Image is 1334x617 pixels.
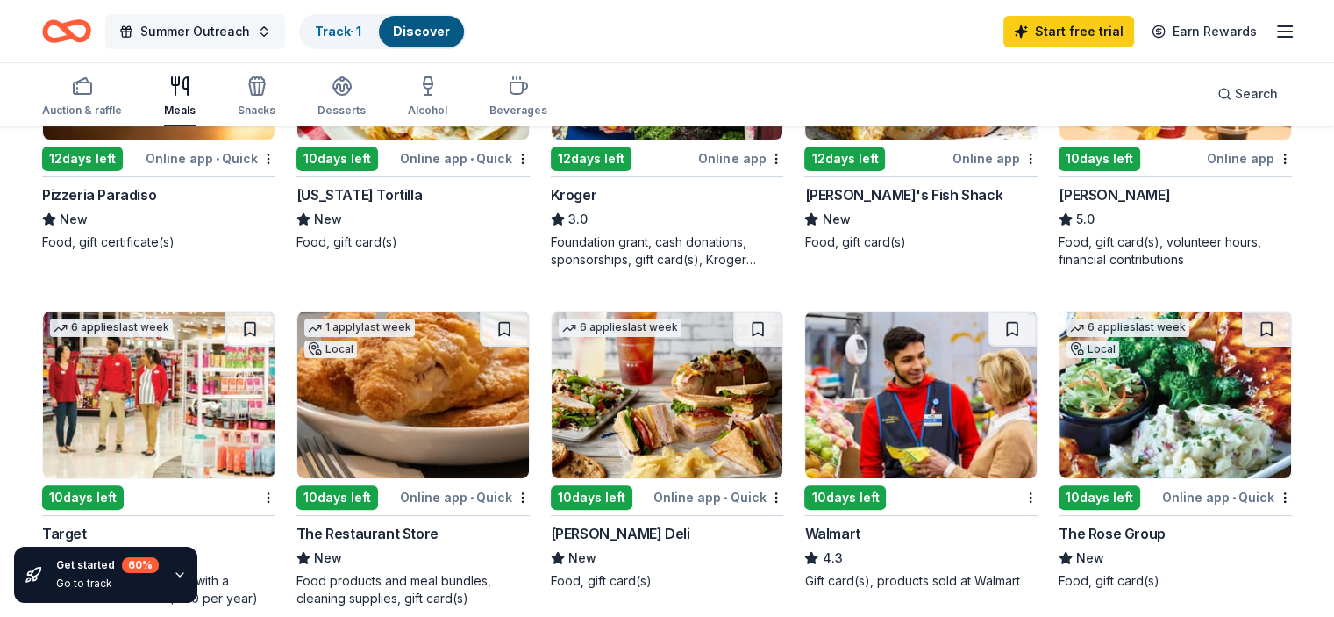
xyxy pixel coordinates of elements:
div: Local [1066,341,1119,358]
button: Auction & raffle [42,68,122,126]
div: 6 applies last week [50,319,173,337]
div: [US_STATE] Tortilla [296,184,422,205]
div: 6 applies last week [559,319,681,337]
span: New [314,548,342,569]
div: Go to track [56,577,159,591]
div: Meals [164,104,196,118]
img: Image for The Rose Group [1059,312,1291,478]
span: New [822,209,850,230]
div: The Restaurant Store [296,523,439,544]
div: The Rose Group [1059,523,1165,544]
div: 10 days left [1059,485,1140,510]
div: Online app Quick [653,486,783,508]
span: New [568,548,596,569]
div: Alcohol [408,104,447,118]
div: 10 days left [551,485,632,510]
div: Snacks [238,104,275,118]
div: Auction & raffle [42,104,122,118]
span: New [314,209,342,230]
span: • [1232,491,1236,505]
div: 12 days left [804,147,885,171]
a: Track· 1 [315,24,361,39]
div: [PERSON_NAME] Deli [551,523,690,544]
button: Alcohol [408,68,447,126]
div: Beverages [489,104,547,118]
span: New [1076,548,1104,569]
a: Start free trial [1003,16,1134,47]
span: 3.0 [568,209,588,230]
img: Image for Target [43,312,275,478]
div: 6 applies last week [1066,319,1189,337]
span: 5.0 [1076,209,1095,230]
div: Target [42,523,87,544]
span: Search [1235,83,1278,104]
div: Food, gift certificate(s) [42,233,275,251]
a: Earn Rewards [1141,16,1267,47]
div: Food, gift card(s) [551,572,784,590]
a: Image for The Rose Group6 applieslast weekLocal10days leftOnline app•QuickThe Rose GroupNewFood, ... [1059,311,1292,590]
div: Online app [952,147,1038,169]
span: • [724,491,727,505]
div: Online app Quick [1162,486,1292,508]
div: Gift card(s), products sold at Walmart [804,572,1038,590]
div: Online app Quick [400,486,530,508]
div: Walmart [804,523,860,544]
span: • [470,491,474,505]
div: Get started [56,557,159,573]
div: Food, gift card(s) [804,233,1038,251]
span: • [470,152,474,166]
button: Summer Outreach [105,14,285,49]
div: Online app Quick [146,147,275,169]
div: Food, gift card(s) [296,233,530,251]
div: [PERSON_NAME] [1059,184,1170,205]
div: 10 days left [804,485,886,510]
button: Desserts [317,68,366,126]
span: • [216,152,219,166]
a: Home [42,11,91,52]
div: 60 % [122,557,159,573]
span: 4.3 [822,548,842,569]
div: [PERSON_NAME]'s Fish Shack [804,184,1002,205]
div: Food products and meal bundles, cleaning supplies, gift card(s) [296,572,530,607]
div: Online app Quick [400,147,530,169]
div: Food, gift card(s), volunteer hours, financial contributions [1059,233,1292,269]
div: 12 days left [42,147,123,171]
img: Image for Walmart [805,312,1037,478]
img: Image for McAlister's Deli [552,312,783,478]
span: New [60,209,88,230]
button: Beverages [489,68,547,126]
div: Local [304,341,357,358]
div: 12 days left [551,147,631,171]
div: 10 days left [1059,147,1140,171]
div: Desserts [317,104,366,118]
button: Snacks [238,68,275,126]
div: Online app [1207,147,1292,169]
div: 10 days left [296,147,378,171]
div: Pizzeria Paradiso [42,184,156,205]
img: Image for The Restaurant Store [297,312,529,478]
div: Foundation grant, cash donations, sponsorships, gift card(s), Kroger products [551,233,784,269]
button: Track· 1Discover [299,14,466,49]
a: Image for Target6 applieslast week10days leftTarget4.3Gift cards ($50-100 value, with a maximum d... [42,311,275,607]
button: Search [1203,76,1292,111]
div: Kroger [551,184,597,205]
button: Meals [164,68,196,126]
div: 10 days left [296,485,378,510]
a: Image for McAlister's Deli6 applieslast week10days leftOnline app•Quick[PERSON_NAME] DeliNewFood,... [551,311,784,590]
a: Image for Walmart10days leftWalmart4.3Gift card(s), products sold at Walmart [804,311,1038,590]
div: 1 apply last week [304,319,415,337]
div: Food, gift card(s) [1059,572,1292,590]
div: Online app [698,147,783,169]
span: Summer Outreach [140,21,250,42]
a: Discover [393,24,450,39]
div: 10 days left [42,485,124,510]
a: Image for The Restaurant Store1 applylast weekLocal10days leftOnline app•QuickThe Restaurant Stor... [296,311,530,607]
